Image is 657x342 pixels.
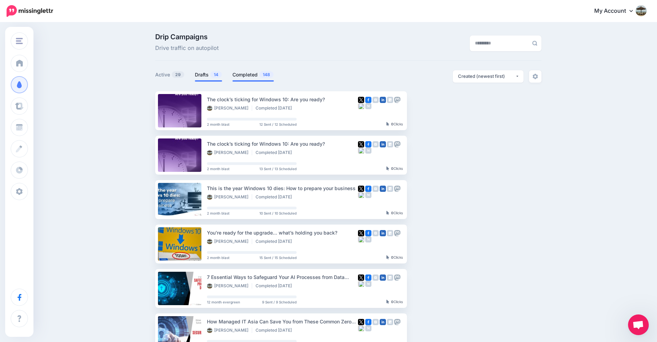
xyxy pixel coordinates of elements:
li: [PERSON_NAME] [207,283,252,289]
span: 148 [259,71,273,78]
div: 7 Essential Ways to Safeguard Your AI Processes from Data Breaches [207,273,358,281]
img: medium-grey-square.png [365,236,371,242]
img: pointer-grey-darker.png [386,211,389,215]
div: The clock’s ticking for Windows 10: Are you ready? [207,95,358,103]
span: 15 Sent / 15 Scheduled [259,256,297,259]
span: 2 month blast [207,256,229,259]
img: bluesky-grey-square.png [358,147,364,154]
img: pointer-grey-darker.png [386,300,389,304]
img: facebook-square.png [365,274,371,281]
img: medium-grey-square.png [365,325,371,331]
img: mastodon-grey-square.png [394,230,400,236]
a: Drafts14 [195,71,222,79]
img: twitter-square.png [358,141,364,147]
li: Completed [DATE] [256,328,295,333]
img: instagram-grey-square.png [372,141,379,147]
b: 0 [391,211,394,215]
div: Clicks [386,256,403,260]
img: mastodon-grey-square.png [394,141,400,147]
img: linkedin-square.png [380,274,386,281]
span: Drip Campaigns [155,33,219,40]
img: instagram-grey-square.png [372,97,379,103]
span: 9 Sent / 9 Scheduled [262,300,297,304]
img: facebook-square.png [365,230,371,236]
span: 13 Sent / 13 Scheduled [259,167,297,170]
div: Open chat [628,314,649,335]
img: twitter-square.png [358,97,364,103]
img: instagram-grey-square.png [372,274,379,281]
img: twitter-square.png [358,274,364,281]
b: 0 [391,300,394,304]
img: menu.png [16,38,23,44]
img: instagram-grey-square.png [372,230,379,236]
img: facebook-square.png [365,141,371,147]
img: bluesky-grey-square.png [358,236,364,242]
li: [PERSON_NAME] [207,194,252,200]
li: [PERSON_NAME] [207,328,252,333]
b: 0 [391,255,394,259]
div: The clock’s ticking for Windows 10: Are you ready? [207,140,358,148]
b: 0 [391,122,394,126]
li: [PERSON_NAME] [207,105,252,111]
img: bluesky-grey-square.png [358,103,364,109]
img: google_business-grey-square.png [387,230,393,236]
a: Completed148 [232,71,274,79]
img: twitter-square.png [358,319,364,325]
button: Created (newest first) [453,70,524,83]
span: 12 Sent / 12 Scheduled [259,123,297,126]
span: 29 [172,71,184,78]
img: pointer-grey-darker.png [386,166,389,170]
img: medium-grey-square.png [365,192,371,198]
li: Completed [DATE] [256,283,295,289]
img: bluesky-grey-square.png [358,325,364,331]
img: facebook-square.png [365,319,371,325]
img: mastodon-grey-square.png [394,186,400,192]
div: Clicks [386,122,403,126]
img: medium-grey-square.png [365,103,371,109]
img: google_business-grey-square.png [387,141,393,147]
img: mastodon-grey-square.png [394,97,400,103]
div: Created (newest first) [458,73,515,80]
img: google_business-grey-square.png [387,97,393,103]
img: linkedin-square.png [380,230,386,236]
img: bluesky-grey-square.png [358,281,364,287]
span: 12 month evergreen [207,300,240,304]
img: google_business-grey-square.png [387,319,393,325]
span: Drive traffic on autopilot [155,44,219,53]
img: instagram-grey-square.png [372,186,379,192]
div: This is the year Windows 10 dies: How to prepare your business [207,184,358,192]
li: Completed [DATE] [256,105,295,111]
li: [PERSON_NAME] [207,239,252,244]
div: How Managed IT Asia Can Save You from These Common Zero Trust Security Mistakes [207,318,358,325]
b: 0 [391,166,394,170]
a: Active29 [155,71,185,79]
span: 2 month blast [207,123,229,126]
div: Clicks [386,211,403,215]
a: My Account [587,3,647,20]
img: twitter-square.png [358,230,364,236]
img: medium-grey-square.png [365,147,371,154]
li: Completed [DATE] [256,239,295,244]
img: linkedin-square.png [380,141,386,147]
li: Completed [DATE] [256,150,295,155]
img: linkedin-square.png [380,319,386,325]
img: bluesky-grey-square.png [358,192,364,198]
img: medium-grey-square.png [365,281,371,287]
img: Missinglettr [7,5,53,17]
img: google_business-grey-square.png [387,186,393,192]
img: mastodon-grey-square.png [394,274,400,281]
li: Completed [DATE] [256,194,295,200]
img: pointer-grey-darker.png [386,255,389,259]
span: 2 month blast [207,167,229,170]
span: 10 Sent / 10 Scheduled [259,211,297,215]
li: [PERSON_NAME] [207,150,252,155]
img: twitter-square.png [358,186,364,192]
img: pointer-grey-darker.png [386,122,389,126]
img: google_business-grey-square.png [387,274,393,281]
img: instagram-grey-square.png [372,319,379,325]
img: facebook-square.png [365,186,371,192]
img: linkedin-square.png [380,97,386,103]
div: You’re ready for the upgrade… what’s holding you back? [207,229,358,237]
span: 2 month blast [207,211,229,215]
img: linkedin-square.png [380,186,386,192]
